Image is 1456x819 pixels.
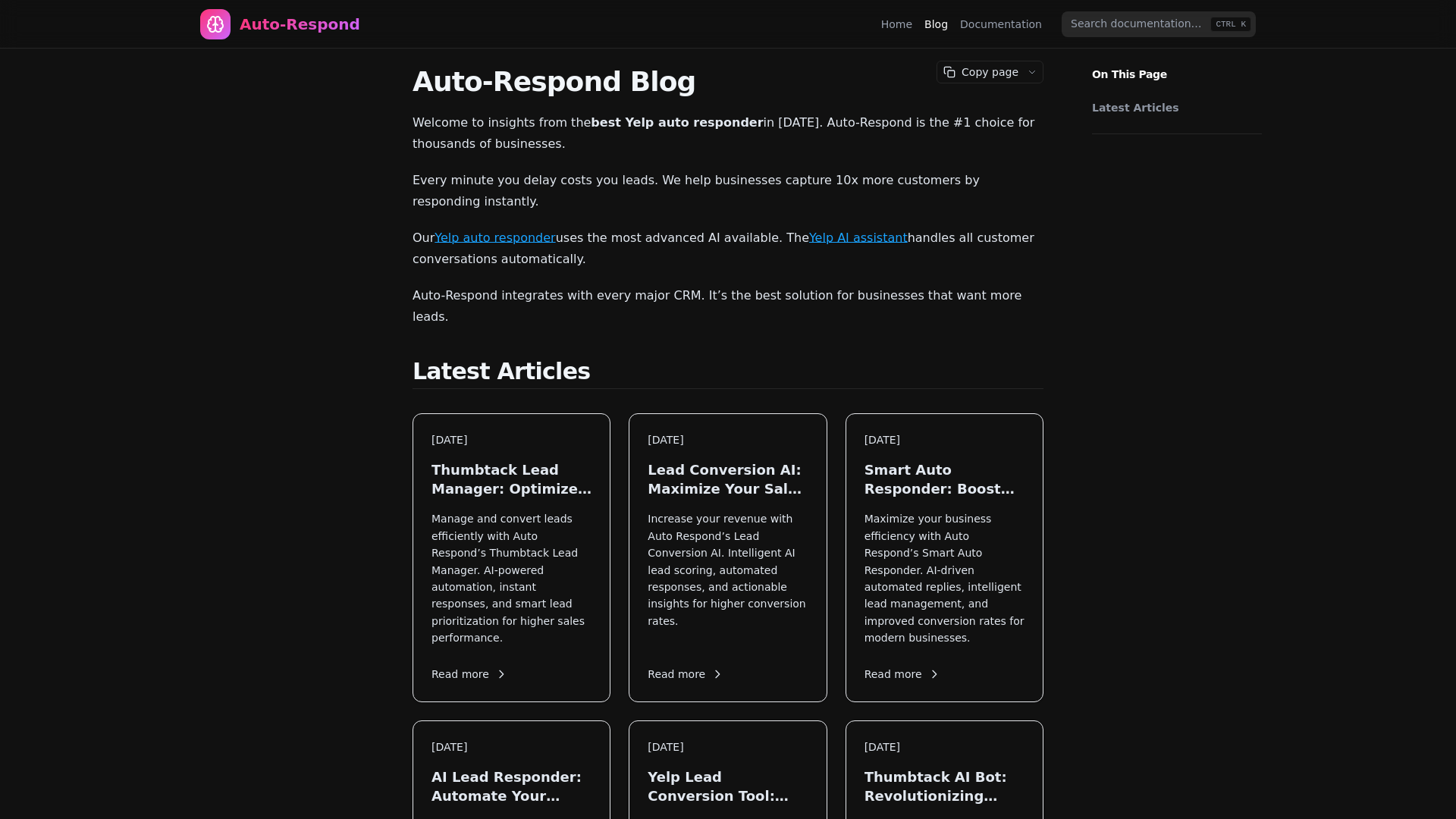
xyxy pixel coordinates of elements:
[431,667,507,682] span: Read more
[431,460,591,498] h3: Thumbtack Lead Manager: Optimize Your Leads in [DATE]
[960,17,1042,32] a: Documentation
[413,285,1043,328] p: Auto-Respond integrates with every major CRM. It’s the best solution for businesses that want mor...
[1062,11,1256,37] input: Search documentation…
[240,14,360,35] div: Auto-Respond
[648,432,808,448] div: [DATE]
[864,432,1025,448] div: [DATE]
[864,460,1025,498] h3: Smart Auto Responder: Boost Your Lead Engagement in [DATE]
[413,112,1043,155] p: Welcome to insights from the in [DATE]. Auto-Respond is the #1 choice for thousands of businesses.
[648,739,808,755] div: [DATE]
[648,767,808,805] h3: Yelp Lead Conversion Tool: Maximize Local Leads in [DATE]
[1080,49,1274,82] p: On This Page
[413,170,1043,212] p: Every minute you delay costs you leads. We help businesses capture 10x more customers by respondi...
[648,667,723,682] span: Read more
[846,413,1043,702] a: [DATE]Smart Auto Responder: Boost Your Lead Engagement in [DATE]Maximize your business efficiency...
[591,115,763,130] strong: best Yelp auto responder
[413,358,1043,389] h2: Latest Articles
[809,231,908,245] a: Yelp AI assistant
[864,767,1025,805] h3: Thumbtack AI Bot: Revolutionizing Lead Generation
[431,510,591,646] p: Manage and convert leads efficiently with Auto Respond’s Thumbtack Lead Manager. AI-powered autom...
[1092,100,1254,115] a: Latest Articles
[435,231,555,245] a: Yelp auto responder
[413,67,1043,97] h1: Auto-Respond Blog
[431,767,591,805] h3: AI Lead Responder: Automate Your Sales in [DATE]
[413,413,610,702] a: [DATE]Thumbtack Lead Manager: Optimize Your Leads in [DATE]Manage and convert leads efficiently w...
[864,667,940,682] span: Read more
[413,227,1043,270] p: Our uses the most advanced AI available. The handles all customer conversations automatically.
[937,61,1021,83] button: Copy page
[864,510,1025,646] p: Maximize your business efficiency with Auto Respond’s Smart Auto Responder. AI-driven automated r...
[431,739,591,755] div: [DATE]
[648,510,808,646] p: Increase your revenue with Auto Respond’s Lead Conversion AI. Intelligent AI lead scoring, automa...
[629,413,827,702] a: [DATE]Lead Conversion AI: Maximize Your Sales in [DATE]Increase your revenue with Auto Respond’s ...
[864,739,1025,755] div: [DATE]
[924,17,948,32] a: Blog
[200,9,360,39] a: Home page
[648,460,808,498] h3: Lead Conversion AI: Maximize Your Sales in [DATE]
[881,17,912,32] a: Home
[431,432,591,448] div: [DATE]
